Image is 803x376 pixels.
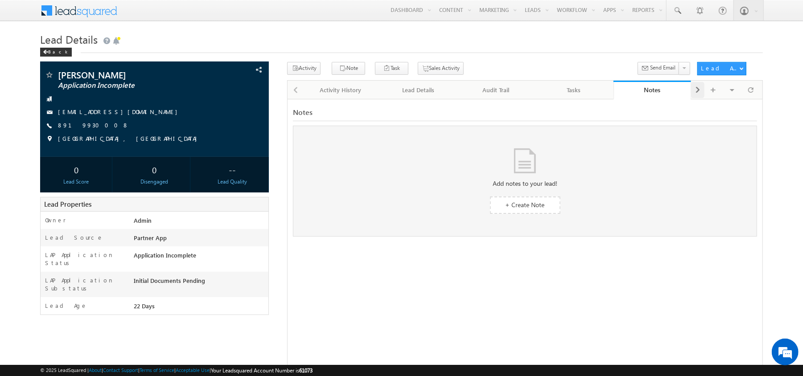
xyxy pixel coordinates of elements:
span: 61073 [299,367,313,374]
div: Notes [293,105,757,121]
span: [GEOGRAPHIC_DATA], [GEOGRAPHIC_DATA] [58,135,202,143]
label: Owner [45,216,66,224]
span: Application Incomplete [58,81,201,90]
div: Back [40,48,72,57]
img: No data found [514,148,536,173]
div: Add notes to your lead! [293,180,757,188]
span: © 2025 LeadSquared | | | | | [40,366,313,375]
div: Partner App [132,233,268,246]
button: Send Email [638,62,679,75]
a: Contact Support [103,367,138,373]
div: 22 Days [132,302,268,314]
div: Lead Details [387,85,450,95]
button: Note [332,62,365,75]
span: Lead Properties [44,200,91,208]
label: LAP Application Status [45,251,123,267]
div: 0 [120,161,188,178]
div: Activity History [309,85,372,95]
a: Back [40,47,76,55]
label: Lead Age [45,302,87,310]
span: [PERSON_NAME] [58,70,201,79]
div: Disengaged [120,178,188,186]
div: Lead Actions [701,64,739,72]
button: Lead Actions [697,62,746,75]
span: Send Email [650,64,675,72]
a: Audit Trail [457,81,535,99]
div: Initial Documents Pending [132,276,268,289]
a: [EMAIL_ADDRESS][DOMAIN_NAME] [58,108,182,115]
span: Your Leadsquared Account Number is [211,367,313,374]
span: Admin [134,217,152,224]
button: Task [375,62,408,75]
button: Sales Activity [418,62,464,75]
div: Lead Quality [199,178,266,186]
div: Tasks [543,85,605,95]
a: Tasks [535,81,614,99]
div: -- [199,161,266,178]
a: Terms of Service [140,367,174,373]
button: Activity [287,62,321,75]
div: Lead Score [42,178,110,186]
a: Acceptable Use [176,367,210,373]
div: Notes [620,86,685,94]
label: LAP Application Substatus [45,276,123,292]
span: 8919930008 [58,121,129,130]
span: Lead Details [40,32,98,46]
div: 0 [42,161,110,178]
a: Lead Details [380,81,458,99]
a: About [89,367,102,373]
a: Activity History [302,81,380,99]
span: + Create Note [506,200,545,209]
div: Application Incomplete [132,251,268,263]
div: Audit Trail [465,85,527,95]
a: Notes [614,81,692,99]
label: Lead Source [45,233,103,241]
